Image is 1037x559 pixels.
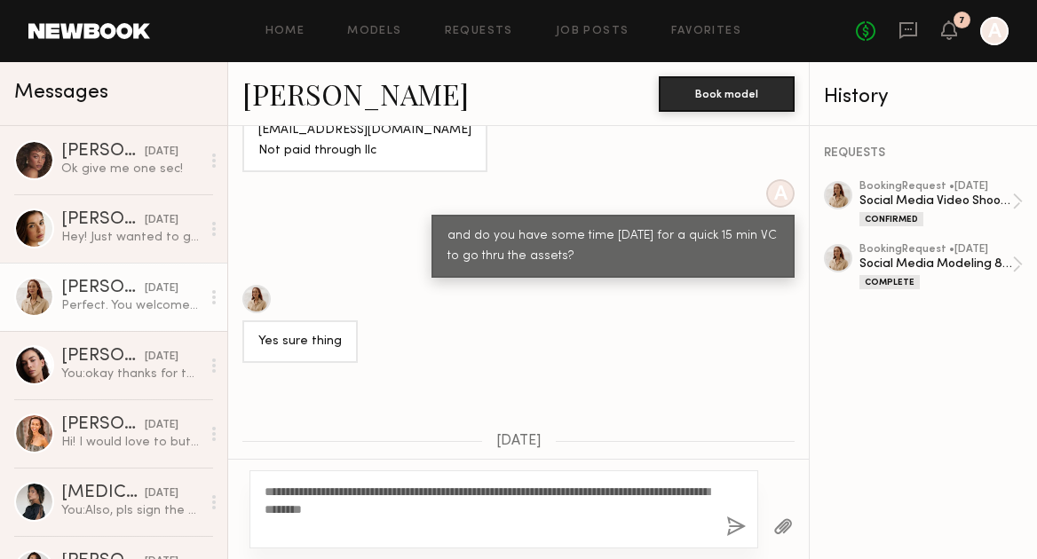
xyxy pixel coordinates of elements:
[258,332,342,352] div: Yes sure thing
[824,87,1023,107] div: History
[61,484,145,502] div: [MEDICAL_DATA][PERSON_NAME]
[859,181,1012,193] div: booking Request • [DATE]
[265,26,305,37] a: Home
[671,26,741,37] a: Favorites
[980,17,1009,45] a: A
[659,85,795,100] a: Book model
[859,275,920,289] div: Complete
[61,297,201,314] div: Perfect. You welcome to text link/call [PHONE_NUMBER]
[859,244,1012,256] div: booking Request • [DATE]
[859,256,1012,272] div: Social Media Modeling 8/14
[61,348,145,366] div: [PERSON_NAME]
[556,26,629,37] a: Job Posts
[859,181,1023,226] a: bookingRequest •[DATE]Social Media Video Shoot 10/14Confirmed
[145,212,178,229] div: [DATE]
[61,161,201,177] div: Ok give me one sec!
[859,193,1012,209] div: Social Media Video Shoot 10/14
[824,147,1023,160] div: REQUESTS
[145,349,178,366] div: [DATE]
[145,485,178,502] div: [DATE]
[61,229,201,246] div: Hey! Just wanted to give a heads up - my eta is ~10 after but I’m otw and will be there soon!
[61,434,201,451] div: Hi! I would love to but I’m out of town [DATE] and [DATE] only. If there are other shoot dates, p...
[61,366,201,382] div: You: okay thanks for the call & appreciate trying to make it work. We'll def reach out for the ne...
[859,212,923,226] div: Confirmed
[859,244,1023,289] a: bookingRequest •[DATE]Social Media Modeling 8/14Complete
[145,144,178,161] div: [DATE]
[61,502,201,519] div: You: Also, pls sign the NDA when you can!
[145,280,178,297] div: [DATE]
[445,26,513,37] a: Requests
[61,143,145,161] div: [PERSON_NAME]
[347,26,401,37] a: Models
[959,16,965,26] div: 7
[659,76,795,112] button: Book model
[14,83,108,103] span: Messages
[61,211,145,229] div: [PERSON_NAME]
[61,279,145,297] div: [PERSON_NAME]
[496,434,542,449] span: [DATE]
[145,417,178,434] div: [DATE]
[61,416,145,434] div: [PERSON_NAME]
[242,75,469,113] a: [PERSON_NAME]
[447,226,779,267] div: and do you have some time [DATE] for a quick 15 min VC to go thru the assets?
